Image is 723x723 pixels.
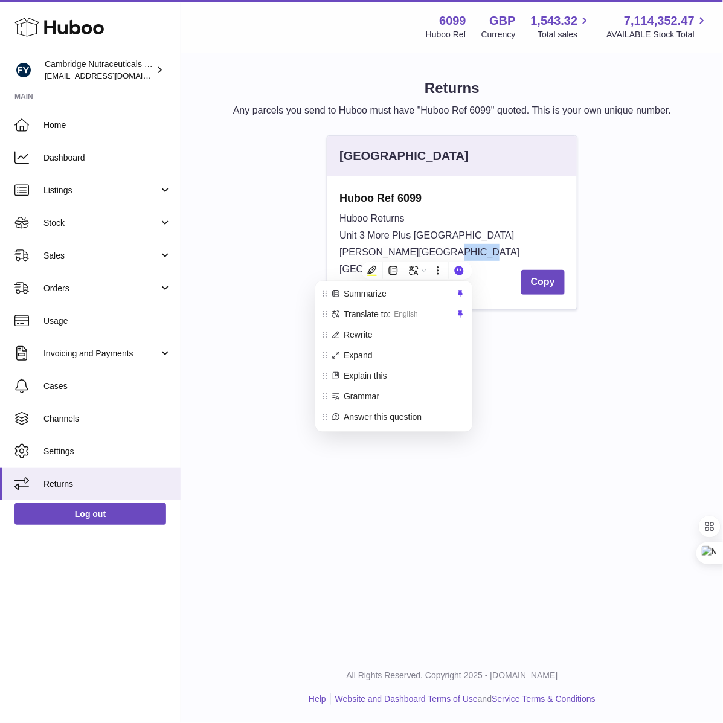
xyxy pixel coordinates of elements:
[43,381,172,392] span: Cases
[521,270,565,295] button: Copy
[339,230,514,240] span: Unit 3 More Plus [GEOGRAPHIC_DATA]
[331,693,596,705] li: and
[606,29,709,40] span: AVAILABLE Stock Total
[531,13,592,40] a: 1,543.32 Total sales
[492,694,596,704] a: Service Terms & Conditions
[45,71,178,80] span: [EMAIL_ADDRESS][DOMAIN_NAME]
[339,264,440,274] span: [GEOGRAPHIC_DATA]
[531,13,578,29] span: 1,543.32
[606,13,709,40] a: 7,114,352.47 AVAILABLE Stock Total
[426,29,466,40] div: Huboo Ref
[43,348,159,359] span: Invoicing and Payments
[196,79,709,98] h1: Returns
[538,29,591,40] span: Total sales
[624,13,695,29] span: 7,114,352.47
[339,247,519,257] span: [PERSON_NAME][GEOGRAPHIC_DATA]
[43,120,172,131] span: Home
[43,478,172,490] span: Returns
[489,13,515,29] strong: GBP
[14,503,166,525] a: Log out
[439,13,466,29] strong: 6099
[339,213,405,223] span: Huboo Returns
[335,694,478,704] a: Website and Dashboard Terms of Use
[43,250,159,262] span: Sales
[43,283,159,294] span: Orders
[339,148,469,164] div: [GEOGRAPHIC_DATA]
[43,217,159,229] span: Stock
[196,104,709,117] p: Any parcels you send to Huboo must have "Huboo Ref 6099" quoted. This is your own unique number.
[191,670,713,681] p: All Rights Reserved. Copyright 2025 - [DOMAIN_NAME]
[43,413,172,425] span: Channels
[481,29,516,40] div: Currency
[14,61,33,79] img: huboo@camnutra.com
[309,694,326,704] a: Help
[45,59,153,82] div: Cambridge Nutraceuticals Ltd
[43,185,159,196] span: Listings
[43,446,172,457] span: Settings
[43,152,172,164] span: Dashboard
[339,191,565,205] strong: Huboo Ref 6099
[43,315,172,327] span: Usage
